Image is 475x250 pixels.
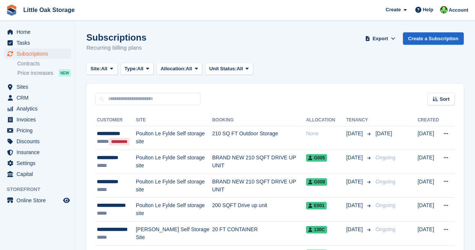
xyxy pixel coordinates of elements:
td: 20 FT CONTAINER [212,222,306,246]
span: [DATE] [375,130,392,136]
a: menu [4,147,71,158]
td: [DATE] [418,174,439,198]
td: BRAND NEW 210 SQFT DRIVE UP UNIT [212,174,306,198]
td: Poulton Le Fylde Self storage site [136,198,212,222]
td: 200 SQFT Drive up unit [212,198,306,222]
span: Price increases [17,70,53,77]
button: Type: All [121,63,154,75]
img: Michael Aujla [440,6,448,14]
span: Help [423,6,433,14]
td: 210 SQ FT Outdoor Storage [212,126,306,150]
span: All [237,65,243,73]
span: Sort [440,95,449,103]
th: Tenancy [346,114,372,126]
span: All [101,65,107,73]
td: [DATE] [418,126,439,150]
a: Contracts [17,60,71,67]
td: [DATE] [418,198,439,222]
span: Account [449,6,468,14]
span: Unit Status: [209,65,237,73]
span: Home [17,27,62,37]
span: Create [386,6,401,14]
a: Preview store [62,196,71,205]
td: [DATE] [418,222,439,246]
span: Discounts [17,136,62,147]
a: menu [4,48,71,59]
button: Site: All [86,63,118,75]
th: Allocation [306,114,346,126]
span: G005 [306,154,327,162]
span: Analytics [17,103,62,114]
span: Capital [17,169,62,179]
span: E001 [306,202,327,209]
a: menu [4,136,71,147]
th: Customer [95,114,136,126]
span: [DATE] [346,202,364,209]
span: All [137,65,143,73]
span: Ongoing [375,179,395,185]
a: menu [4,195,71,206]
a: menu [4,158,71,168]
span: [DATE] [346,226,364,233]
span: Type: [125,65,137,73]
span: [DATE] [346,130,364,138]
span: Storefront [7,186,75,193]
span: Ongoing [375,226,395,232]
span: All [186,65,192,73]
p: Recurring billing plans [86,44,146,52]
span: G008 [306,178,327,186]
a: menu [4,38,71,48]
span: Tasks [17,38,62,48]
span: Export [372,35,388,42]
td: Poulton Le Fylde Self storage site [136,150,212,174]
span: Allocation: [161,65,186,73]
button: Export [364,32,397,45]
span: Pricing [17,125,62,136]
td: [PERSON_NAME] Self Storage Site [136,222,212,246]
td: BRAND NEW 210 SQFT DRIVE UP UNIT [212,150,306,174]
div: None [306,130,346,138]
span: [DATE] [346,154,364,162]
a: menu [4,27,71,37]
span: Site: [90,65,101,73]
span: Settings [17,158,62,168]
span: Sites [17,82,62,92]
button: Allocation: All [157,63,202,75]
a: Create a Subscription [403,32,464,45]
span: [DATE] [346,178,364,186]
a: menu [4,82,71,92]
span: Ongoing [375,155,395,161]
span: Ongoing [375,202,395,208]
span: Subscriptions [17,48,62,59]
span: 130C [306,226,327,233]
a: menu [4,103,71,114]
th: Site [136,114,212,126]
img: stora-icon-8386f47178a22dfd0bd8f6a31ec36ba5ce8667c1dd55bd0f319d3a0aa187defe.svg [6,5,17,16]
td: Poulton Le Fylde Self storage site [136,126,212,150]
th: Booking [212,114,306,126]
button: Unit Status: All [205,63,253,75]
span: CRM [17,92,62,103]
span: Invoices [17,114,62,125]
a: Little Oak Storage [20,4,78,16]
span: Online Store [17,195,62,206]
a: Price increases NEW [17,69,71,77]
a: menu [4,169,71,179]
a: menu [4,92,71,103]
div: NEW [59,69,71,77]
td: Poulton Le Fylde Self storage site [136,174,212,198]
a: menu [4,114,71,125]
th: Created [418,114,439,126]
td: [DATE] [418,150,439,174]
span: Insurance [17,147,62,158]
a: menu [4,125,71,136]
h1: Subscriptions [86,32,146,42]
